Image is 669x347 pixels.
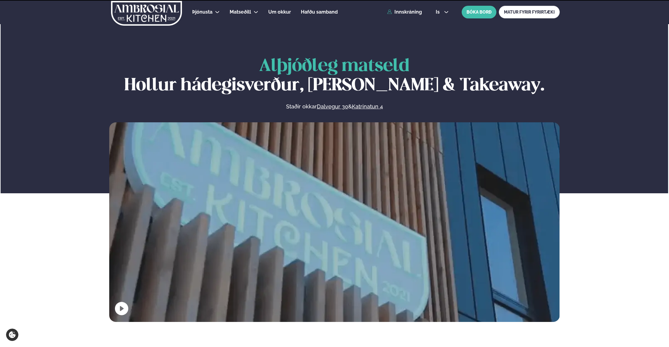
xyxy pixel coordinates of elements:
span: is [436,10,441,14]
p: Staðir okkar & [220,103,448,110]
span: Hafðu samband [301,9,338,15]
img: logo [110,1,183,26]
a: Dalvegur 30 [317,103,348,110]
a: Katrinatun 4 [352,103,383,110]
a: Innskráning [387,9,422,15]
a: Þjónusta [192,8,212,16]
span: Matseðill [230,9,251,15]
button: is [431,10,454,14]
button: BÓKA BORÐ [462,6,496,18]
span: Um okkur [268,9,291,15]
a: Um okkur [268,8,291,16]
span: Alþjóðleg matseld [259,58,409,75]
span: Þjónusta [192,9,212,15]
a: Cookie settings [6,329,18,341]
a: Matseðill [230,8,251,16]
a: Hafðu samband [301,8,338,16]
h1: Hollur hádegisverður, [PERSON_NAME] & Takeaway. [109,57,560,95]
a: MATUR FYRIR FYRIRTÆKI [499,6,560,18]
